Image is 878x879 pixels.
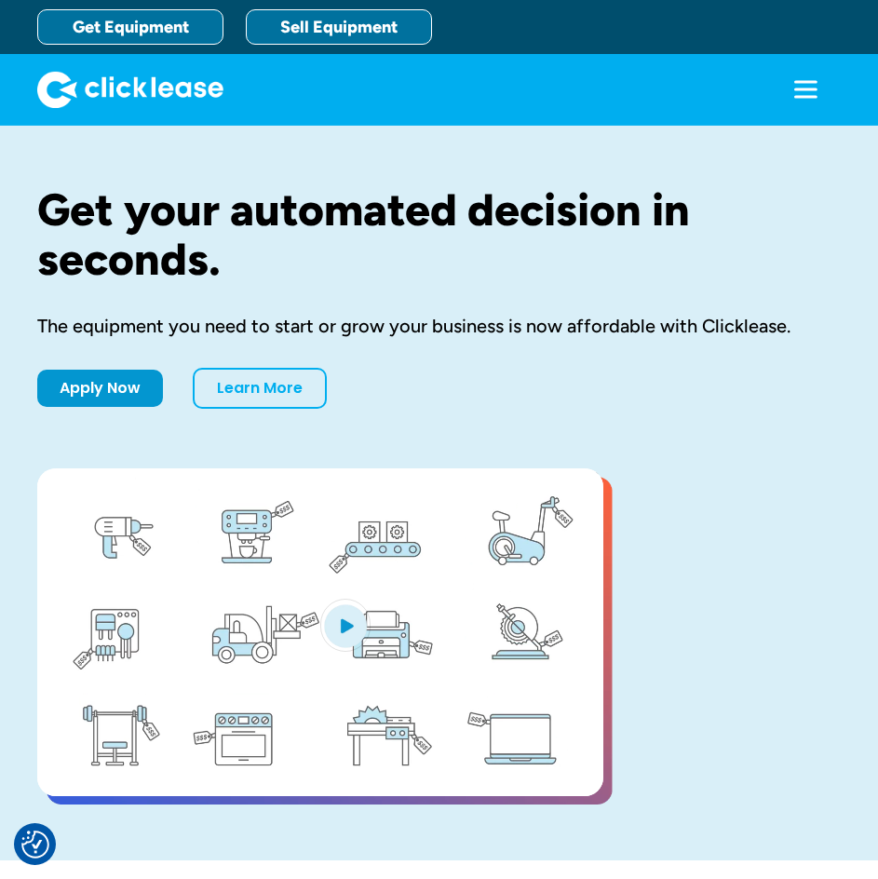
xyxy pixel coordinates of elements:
a: Get Equipment [37,9,223,45]
a: Apply Now [37,370,163,407]
img: Blue play button logo on a light blue circular background [320,599,371,651]
div: menu [770,54,841,125]
a: Learn More [193,368,327,409]
div: The equipment you need to start or grow your business is now affordable with Clicklease. [37,314,841,338]
h1: Get your automated decision in seconds. [37,185,841,284]
img: Revisit consent button [21,831,49,859]
a: open lightbox [37,468,603,796]
img: Clicklease logo [37,71,223,108]
a: home [37,71,223,108]
button: Consent Preferences [21,831,49,859]
a: Sell Equipment [246,9,432,45]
